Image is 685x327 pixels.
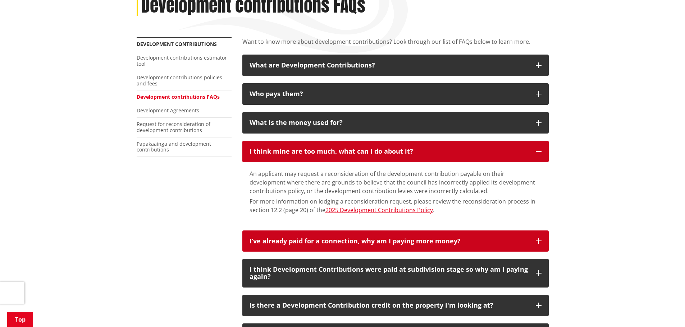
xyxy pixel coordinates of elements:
[242,295,549,316] button: Is there a Development Contribution credit on the property I'm looking at?
[7,312,33,327] a: Top
[250,119,529,126] h3: What is the money used for?
[137,54,227,67] a: Development contributions estimator tool
[242,37,549,55] div: Want to know more about development contributions? Look through our list of FAQs below to learn m...
[137,121,210,134] a: Request for reconsideration of development contributions
[137,140,211,153] a: Papakaainga and development contributions
[137,74,222,87] a: Development contributions policies and fees
[242,141,549,162] button: I think mine are too much, what can I do about it?
[242,259,549,288] button: I think Development Contributions were paid at subdivision stage so why am I paying again?
[652,297,678,323] iframe: Messenger Launcher
[242,230,549,252] button: I’ve already paid for a connection, why am I paying more money?
[250,238,529,245] h3: I’ve already paid for a connection, why am I paying more money?
[242,83,549,105] button: Who pays them?
[137,41,217,47] a: Development contributions
[250,302,529,309] h3: Is there a Development Contribution credit on the property I'm looking at?
[137,93,220,100] a: Development contributions FAQs
[325,206,433,214] a: 2025 Development Contributions Policy
[250,148,529,155] h3: I think mine are too much, what can I do about it?
[242,55,549,76] button: What are Development Contributions?
[250,169,542,195] p: An applicant may request a reconsideration of the development contribution payable on their devel...
[137,107,199,114] a: Development Agreements
[250,90,529,98] h3: Who pays them?
[242,112,549,134] button: What is the money used for?
[250,62,529,69] h3: What are Development Contributions?
[250,266,529,280] h3: I think Development Contributions were paid at subdivision stage so why am I paying again?
[250,197,542,214] p: For more information on lodging a reconsideration request, please review the reconsideration proc...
